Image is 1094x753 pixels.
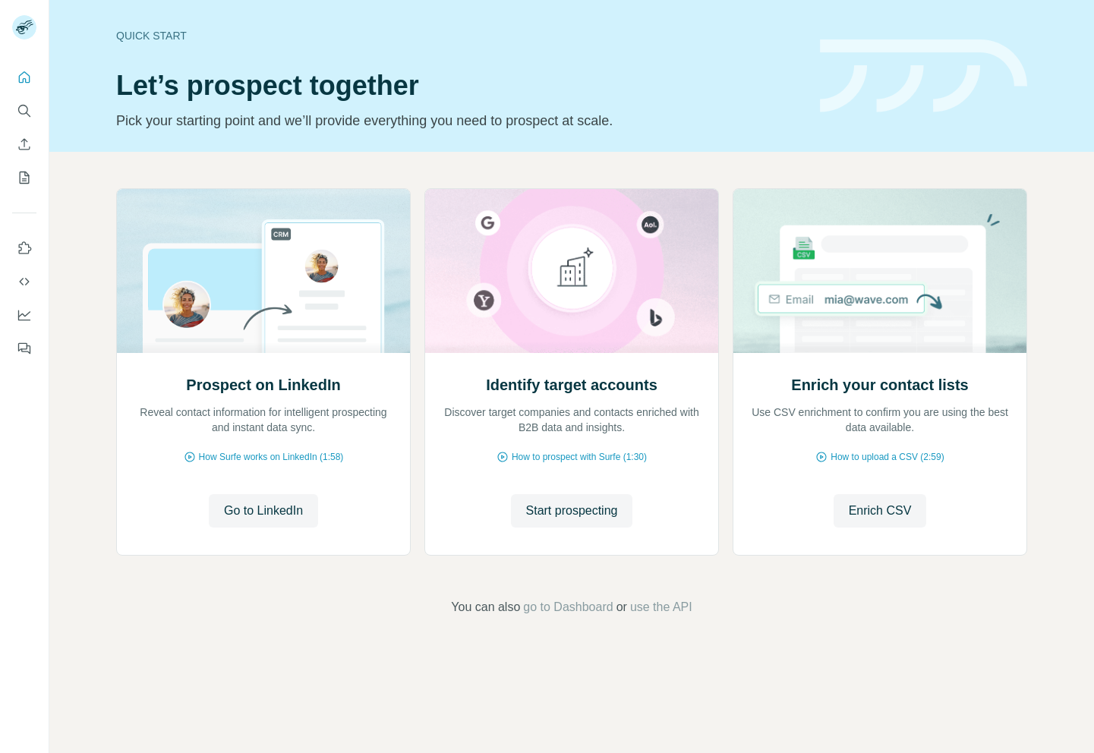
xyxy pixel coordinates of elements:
button: Quick start [12,64,36,91]
span: You can also [451,598,520,616]
div: Quick start [116,28,802,43]
img: Enrich your contact lists [733,189,1027,353]
p: Pick your starting point and we’ll provide everything you need to prospect at scale. [116,110,802,131]
button: go to Dashboard [523,598,613,616]
h1: Let’s prospect together [116,71,802,101]
img: banner [820,39,1027,113]
button: use the API [630,598,692,616]
span: Start prospecting [526,502,618,520]
button: Feedback [12,335,36,362]
span: Go to LinkedIn [224,502,303,520]
h2: Prospect on LinkedIn [186,374,340,395]
button: Search [12,97,36,124]
p: Discover target companies and contacts enriched with B2B data and insights. [440,405,703,435]
button: Enrich CSV [12,131,36,158]
button: Use Surfe API [12,268,36,295]
h2: Enrich your contact lists [791,374,968,395]
span: How to prospect with Surfe (1:30) [512,450,647,464]
button: My lists [12,164,36,191]
p: Reveal contact information for intelligent prospecting and instant data sync. [132,405,395,435]
h2: Identify target accounts [486,374,657,395]
img: Prospect on LinkedIn [116,189,411,353]
img: Identify target accounts [424,189,719,353]
span: Enrich CSV [849,502,912,520]
button: Dashboard [12,301,36,329]
p: Use CSV enrichment to confirm you are using the best data available. [749,405,1011,435]
button: Use Surfe on LinkedIn [12,235,36,262]
span: or [616,598,627,616]
span: How Surfe works on LinkedIn (1:58) [199,450,344,464]
button: Start prospecting [511,494,633,528]
span: How to upload a CSV (2:59) [831,450,944,464]
button: Enrich CSV [834,494,927,528]
button: Go to LinkedIn [209,494,318,528]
